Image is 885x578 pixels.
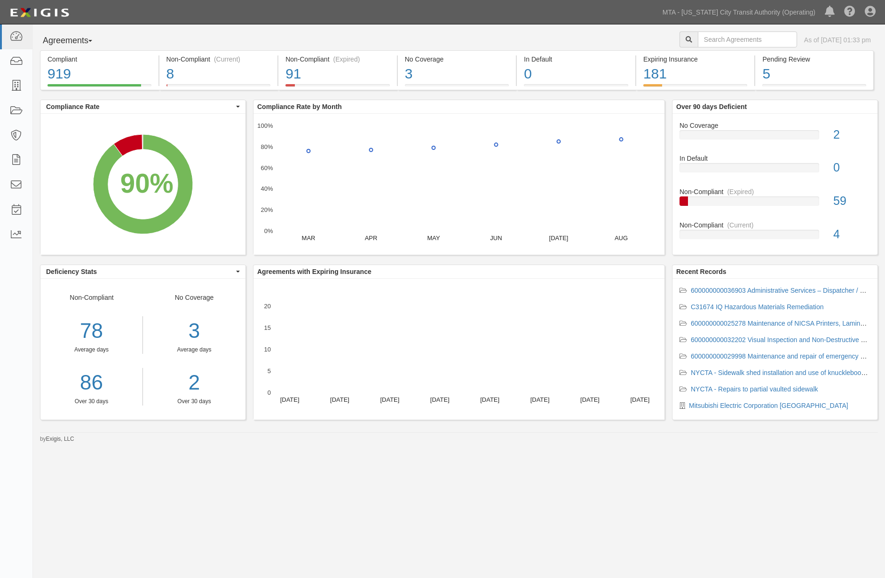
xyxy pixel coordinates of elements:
div: 90% [120,164,174,203]
a: Pending Review5 [755,84,874,92]
a: Expiring Insurance181 [636,84,755,92]
text: 10 [264,346,271,353]
text: [DATE] [630,396,649,403]
text: MAR [302,234,316,242]
i: Help Center - Complianz [844,7,855,18]
div: Compliant [47,55,151,64]
text: MAY [427,234,440,242]
div: 4 [826,226,877,243]
b: Agreements with Expiring Insurance [257,268,371,275]
img: logo-5460c22ac91f19d4615b14bd174203de0afe785f0fc80cf4dbbc73dc1793850b.png [7,4,72,21]
text: [DATE] [580,396,600,403]
div: (Current) [727,220,753,230]
a: C31674 IQ Hazardous Materials Remediation [691,303,823,311]
div: Over 30 days [40,398,142,406]
text: APR [365,234,378,242]
a: In Default0 [517,84,635,92]
text: 80% [261,143,273,150]
div: Non-Compliant (Current) [166,55,271,64]
div: (Expired) [333,55,360,64]
input: Search Agreements [698,31,797,47]
text: JUN [490,234,502,242]
div: 78 [40,316,142,346]
div: Pending Review [762,55,866,64]
b: Over 90 days Deficient [676,103,747,110]
div: Non-Compliant [40,293,143,406]
small: by [40,435,74,443]
svg: A chart. [253,114,664,255]
div: 91 [285,64,390,84]
div: (Expired) [727,187,754,196]
div: (Current) [214,55,240,64]
div: 5 [762,64,866,84]
text: [DATE] [380,396,399,403]
text: [DATE] [480,396,499,403]
a: No Coverage2 [680,121,870,154]
svg: A chart. [253,279,664,420]
div: As of [DATE] 01:33 pm [804,35,871,45]
div: 181 [643,64,748,84]
button: Compliance Rate [40,100,245,113]
text: [DATE] [330,396,349,403]
text: 5 [268,367,271,375]
div: Expiring Insurance [643,55,748,64]
a: 2 [150,368,238,398]
text: [DATE] [280,396,300,403]
div: No Coverage [405,55,509,64]
a: Non-Compliant(Expired)91 [278,84,397,92]
text: 15 [264,324,271,331]
text: [DATE] [530,396,550,403]
div: 0 [524,64,628,84]
div: Average days [40,346,142,354]
div: No Coverage [143,293,245,406]
span: Deficiency Stats [46,267,234,276]
text: 0 [268,389,271,396]
text: 20 [264,303,271,310]
a: 86 [40,368,142,398]
a: Exigis, LLC [46,436,74,442]
div: 59 [826,193,877,210]
text: [DATE] [549,234,569,242]
a: MTA - [US_STATE] City Transit Authority (Operating) [658,3,820,22]
span: Compliance Rate [46,102,234,111]
text: [DATE] [430,396,450,403]
button: Deficiency Stats [40,265,245,278]
div: In Default [524,55,628,64]
div: Non-Compliant [672,187,877,196]
a: In Default0 [680,154,870,187]
a: Mitsubishi Electric Corporation [GEOGRAPHIC_DATA] [689,402,848,409]
text: 100% [257,122,273,129]
button: Agreements [40,31,111,50]
div: 2 [826,126,877,143]
text: 40% [261,185,273,192]
div: 3 [150,316,238,346]
svg: A chart. [40,114,245,255]
text: 60% [261,164,273,171]
div: Over 30 days [150,398,238,406]
div: 3 [405,64,509,84]
text: AUG [615,234,628,242]
a: Non-Compliant(Current)8 [159,84,278,92]
a: Non-Compliant(Current)4 [680,220,870,247]
div: In Default [672,154,877,163]
div: 8 [166,64,271,84]
text: 0% [264,227,273,234]
div: 0 [826,159,877,176]
a: NYCTA - Repairs to partial vaulted sidewalk [691,385,818,393]
text: 20% [261,206,273,213]
a: Non-Compliant(Expired)59 [680,187,870,220]
div: Non-Compliant (Expired) [285,55,390,64]
div: Non-Compliant [672,220,877,230]
a: Compliant919 [40,84,158,92]
div: No Coverage [672,121,877,130]
b: Compliance Rate by Month [257,103,342,110]
a: No Coverage3 [398,84,516,92]
div: Average days [150,346,238,354]
div: 919 [47,64,151,84]
b: Recent Records [676,268,727,275]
